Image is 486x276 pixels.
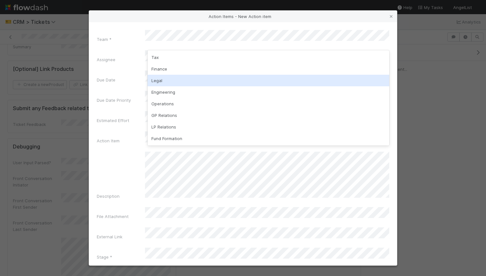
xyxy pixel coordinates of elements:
[97,213,129,220] label: File Attachment
[148,98,389,109] div: Operations
[148,52,389,63] div: Tax
[97,254,112,260] label: Stage *
[148,63,389,75] div: Finance
[148,121,389,133] div: LP Relations
[148,86,389,98] div: Engineering
[97,117,129,124] label: Estimated Effort
[148,109,389,121] div: GP Relations
[97,233,122,240] label: External Link
[148,133,389,144] div: Fund Formation
[97,77,115,83] label: Due Date
[97,193,120,199] label: Description
[148,75,389,86] div: Legal
[97,97,131,103] label: Due Date Priority
[97,138,120,144] label: Action Item
[97,56,115,63] label: Assignee
[89,11,397,22] div: Action Items - New Action item
[97,36,112,43] label: Team *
